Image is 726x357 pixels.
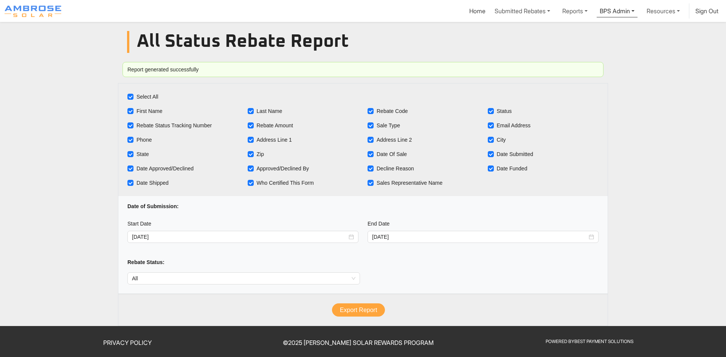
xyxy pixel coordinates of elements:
p: © 2025 [PERSON_NAME] Solar Rewards Program [248,338,470,347]
span: Who Certified This Form [254,179,317,187]
img: Program logo [5,6,61,17]
a: Home [469,7,486,15]
strong: Rebate Status: [127,259,164,265]
label: End Date [368,219,395,228]
span: First Name [133,107,165,115]
span: Date Of Sale [374,150,410,158]
span: Zip [254,150,267,158]
input: MM/DD/YYYY [132,233,347,241]
div: Report generated successfully [127,65,599,74]
a: Privacy Policy [103,339,152,346]
span: Decline Reason [374,164,417,173]
h3: All Status Rebate Report [137,31,431,53]
span: State [133,150,152,158]
strong: Date of Submission: [127,203,178,209]
span: Date Shipped [133,179,172,187]
a: Sign Out [695,7,718,15]
span: Select All [133,93,161,101]
a: Resources [644,3,683,19]
span: Sales Representative Name [374,179,445,187]
span: Email Address [494,121,534,130]
span: Address Line 1 [254,136,295,144]
a: Submitted Rebates [492,3,553,19]
input: MM/DD/YYYY [372,233,587,241]
span: Phone [133,136,155,144]
span: Status [494,107,515,115]
span: All [132,273,355,284]
span: Approved/Declined By [254,164,312,173]
span: Address Line 2 [374,136,415,144]
span: Rebate Status Tracking Number [133,121,215,130]
label: Start Date [127,219,157,228]
button: Export Report [332,303,385,317]
span: Date Funded [494,164,531,173]
span: Rebate Amount [254,121,296,130]
span: City [494,136,509,144]
span: Last Name [254,107,285,115]
a: Powered ByBest Payment Solutions [546,338,633,344]
a: BPS Admin [597,3,638,17]
a: Reports [559,3,591,19]
span: Sale Type [374,121,403,130]
span: Rebate Code [374,107,411,115]
span: Date Submitted [494,150,537,158]
span: Date Approved/Declined [133,164,197,173]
